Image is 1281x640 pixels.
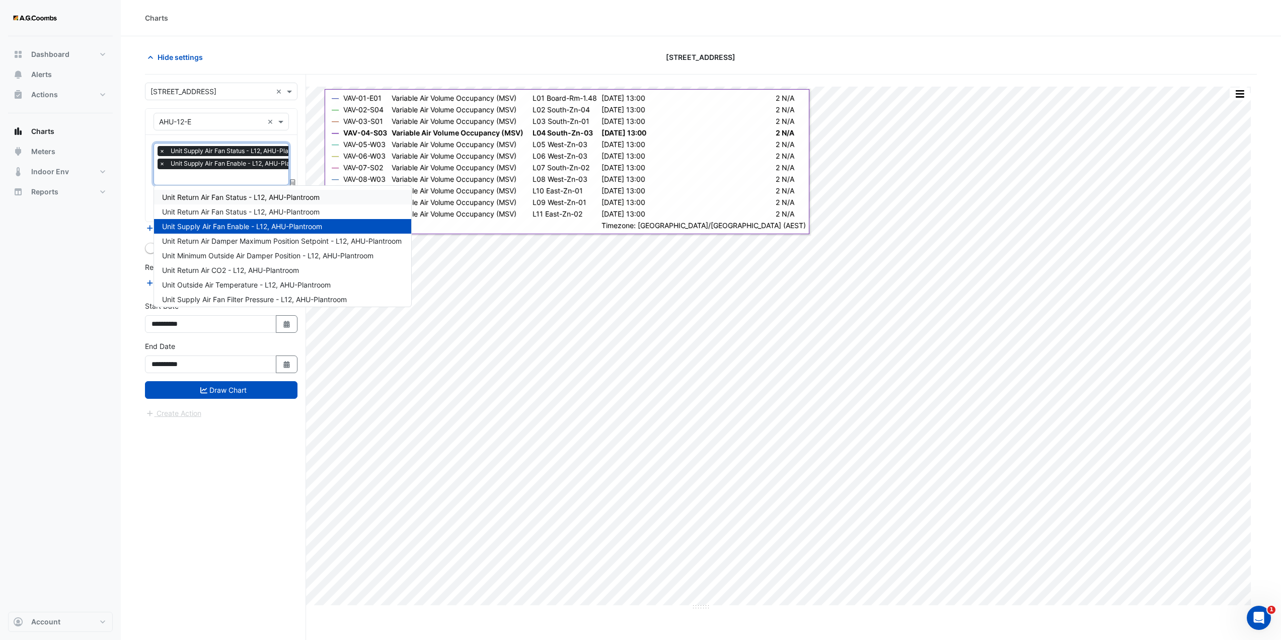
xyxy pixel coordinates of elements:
[162,295,347,304] span: Unit Supply Air Fan Filter Pressure - L12, AHU-Plantroom
[13,49,23,59] app-icon: Dashboard
[31,167,69,177] span: Indoor Env
[145,341,175,351] label: End Date
[145,408,202,416] app-escalated-ticket-create-button: Please draw the charts first
[13,126,23,136] app-icon: Charts
[145,381,297,399] button: Draw Chart
[13,69,23,80] app-icon: Alerts
[12,8,57,28] img: Company Logo
[282,360,291,369] fa-icon: Select Date
[8,121,113,141] button: Charts
[288,178,297,187] span: Choose Function
[31,147,55,157] span: Meters
[31,126,54,136] span: Charts
[8,162,113,182] button: Indoor Env
[8,64,113,85] button: Alerts
[267,116,276,127] span: Clear
[13,167,23,177] app-icon: Indoor Env
[8,141,113,162] button: Meters
[1247,606,1271,630] iframe: Intercom live chat
[145,222,206,234] button: Add Equipment
[162,280,331,289] span: Unit Outside Air Temperature - L12, AHU-Plantroom
[276,86,284,97] span: Clear
[162,193,320,201] span: Unit Return Air Fan Status - L12, AHU-Plantroom
[8,44,113,64] button: Dashboard
[31,69,52,80] span: Alerts
[145,277,220,289] button: Add Reference Line
[31,187,58,197] span: Reports
[158,52,203,62] span: Hide settings
[145,48,209,66] button: Hide settings
[13,187,23,197] app-icon: Reports
[31,49,69,59] span: Dashboard
[1267,606,1275,614] span: 1
[666,52,735,62] span: [STREET_ADDRESS]
[8,85,113,105] button: Actions
[162,251,373,260] span: Unit Minimum Outside Air Damper Position - L12, AHU-Plantroom
[1230,88,1250,100] button: More Options
[13,90,23,100] app-icon: Actions
[31,617,60,627] span: Account
[13,147,23,157] app-icon: Meters
[162,266,299,274] span: Unit Return Air CO2 - L12, AHU-Plantroom
[154,185,412,307] ng-dropdown-panel: Options list
[168,159,313,169] span: Unit Supply Air Fan Enable - L12, AHU-Plantroom
[168,146,312,156] span: Unit Supply Air Fan Status - L12, AHU-Plantroom
[145,13,168,23] div: Charts
[145,262,198,272] label: Reference Lines
[158,146,167,156] span: ×
[162,237,402,245] span: Unit Return Air Damper Maximum Position Setpoint - L12, AHU-Plantroom
[8,182,113,202] button: Reports
[282,320,291,328] fa-icon: Select Date
[158,159,167,169] span: ×
[145,301,179,311] label: Start Date
[162,207,320,216] span: Unit Return Air Fan Status - L12, AHU-Plantroom
[31,90,58,100] span: Actions
[8,612,113,632] button: Account
[162,222,322,231] span: Unit Supply Air Fan Enable - L12, AHU-Plantroom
